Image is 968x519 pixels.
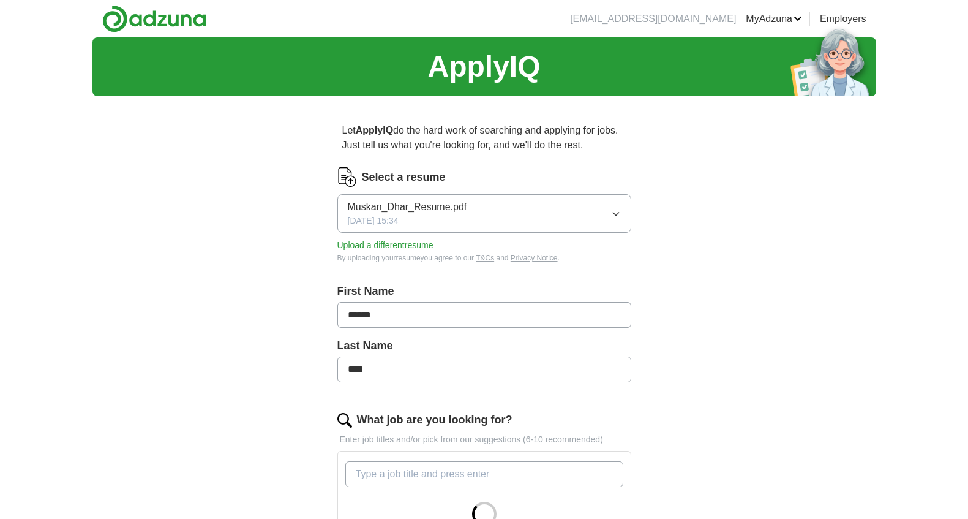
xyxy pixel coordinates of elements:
strong: ApplyIQ [356,125,393,135]
input: Type a job title and press enter [345,461,623,487]
p: Enter job titles and/or pick from our suggestions (6-10 recommended) [337,433,631,446]
label: First Name [337,283,631,300]
a: T&Cs [476,254,494,262]
a: Employers [820,12,866,26]
label: Select a resume [362,169,446,186]
label: Last Name [337,338,631,354]
span: Muskan_Dhar_Resume.pdf [348,200,467,214]
img: CV Icon [337,167,357,187]
span: [DATE] 15:34 [348,214,399,227]
div: By uploading your resume you agree to our and . [337,252,631,263]
label: What job are you looking for? [357,412,512,428]
li: [EMAIL_ADDRESS][DOMAIN_NAME] [570,12,736,26]
p: Let do the hard work of searching and applying for jobs. Just tell us what you're looking for, an... [337,118,631,157]
button: Muskan_Dhar_Resume.pdf[DATE] 15:34 [337,194,631,233]
img: Adzuna logo [102,5,206,32]
a: MyAdzuna [746,12,802,26]
h1: ApplyIQ [427,45,540,89]
img: search.png [337,413,352,428]
a: Privacy Notice [511,254,558,262]
button: Upload a differentresume [337,239,433,252]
